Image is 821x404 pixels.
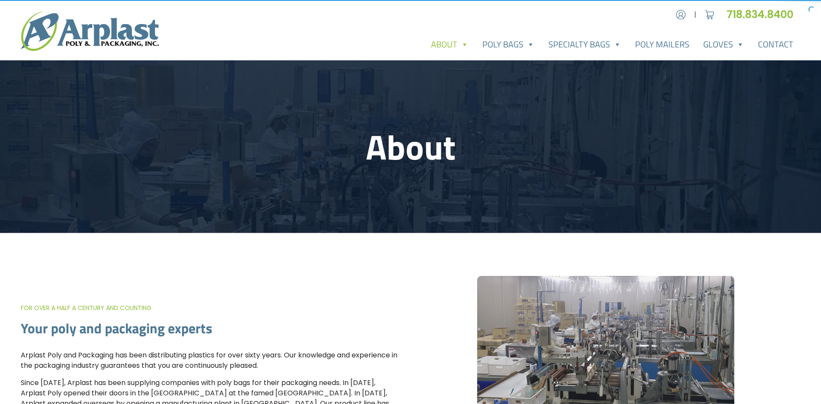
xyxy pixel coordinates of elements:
[475,36,541,53] a: Poly Bags
[727,7,800,22] a: 718.834.8400
[694,9,696,20] span: |
[751,36,800,53] a: Contact
[696,36,751,53] a: Gloves
[628,36,696,53] a: Poly Mailers
[21,12,159,51] img: logo
[424,36,475,53] a: About
[21,320,400,336] h2: Your poly and packaging experts
[21,350,400,371] p: Arplast Poly and Packaging has been distributing plastics for over sixty years. Our knowledge and...
[131,126,690,167] h1: About
[541,36,628,53] a: Specialty Bags
[21,304,151,312] small: For over a half a century and counting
